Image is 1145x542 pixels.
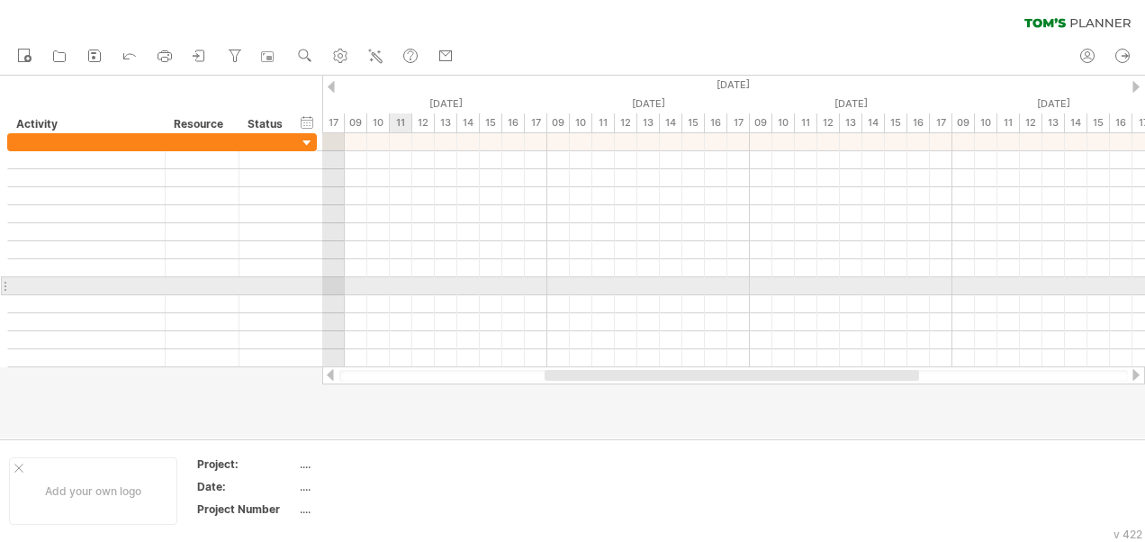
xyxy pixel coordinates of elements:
[435,113,457,132] div: 13
[174,115,229,133] div: Resource
[885,113,907,132] div: 15
[705,113,727,132] div: 16
[1110,113,1132,132] div: 16
[300,479,451,494] div: ....
[862,113,885,132] div: 14
[1087,113,1110,132] div: 15
[637,113,660,132] div: 13
[1065,113,1087,132] div: 14
[772,113,795,132] div: 10
[930,113,952,132] div: 17
[525,113,547,132] div: 17
[817,113,840,132] div: 12
[457,113,480,132] div: 14
[952,113,975,132] div: 09
[502,113,525,132] div: 16
[1042,113,1065,132] div: 13
[997,113,1020,132] div: 11
[547,113,570,132] div: 09
[660,113,682,132] div: 14
[615,113,637,132] div: 12
[682,113,705,132] div: 15
[727,113,750,132] div: 17
[480,113,502,132] div: 15
[795,113,817,132] div: 11
[750,95,952,113] div: Wednesday, 13 August 2025
[1020,113,1042,132] div: 12
[322,113,345,132] div: 17
[750,113,772,132] div: 09
[248,115,287,133] div: Status
[907,113,930,132] div: 16
[1113,528,1142,541] div: v 422
[547,95,750,113] div: Tuesday, 12 August 2025
[300,456,451,472] div: ....
[570,113,592,132] div: 10
[592,113,615,132] div: 11
[412,113,435,132] div: 12
[975,113,997,132] div: 10
[345,95,547,113] div: Monday, 11 August 2025
[9,457,177,525] div: Add your own logo
[16,115,155,133] div: Activity
[197,501,296,517] div: Project Number
[840,113,862,132] div: 13
[197,456,296,472] div: Project:
[345,113,367,132] div: 09
[390,113,412,132] div: 11
[300,501,451,517] div: ....
[367,113,390,132] div: 10
[197,479,296,494] div: Date:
